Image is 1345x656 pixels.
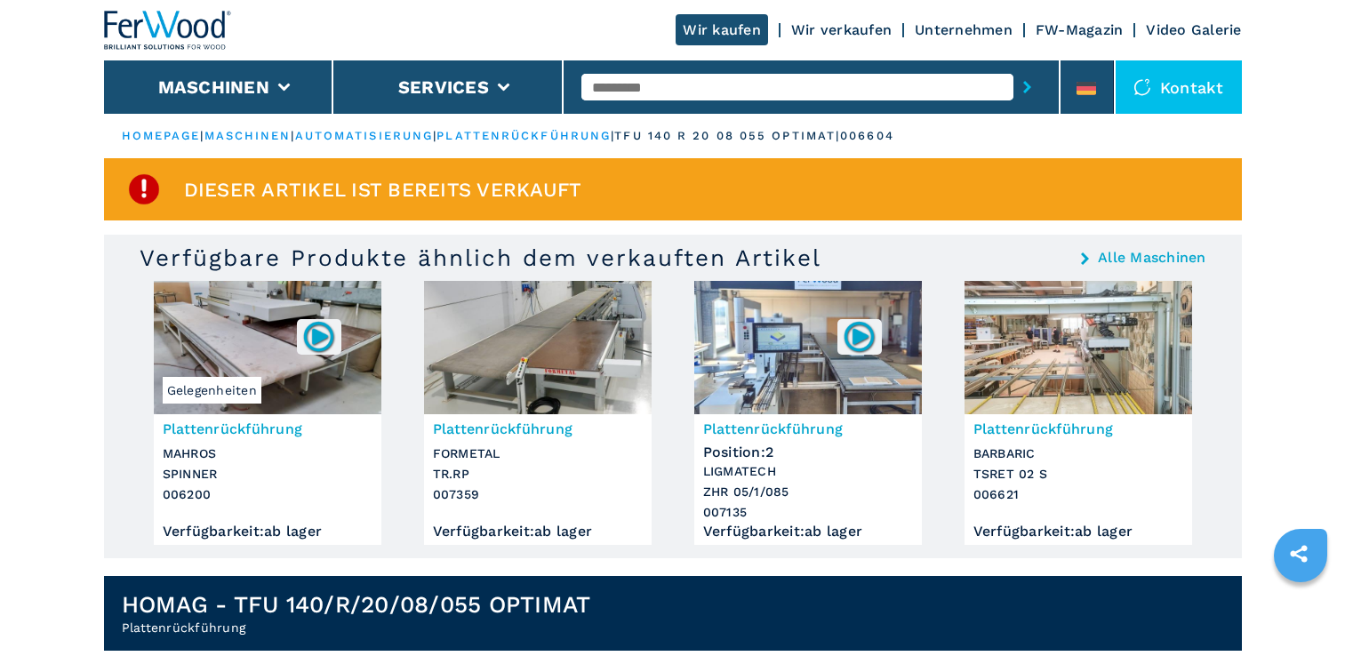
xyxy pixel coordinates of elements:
img: 006200 [301,319,336,354]
img: Plattenrückführung BARBARIC TSRET 02 S [965,281,1192,414]
h2: Plattenrückführung [122,619,591,636]
a: maschinen [204,129,292,142]
span: | [291,129,294,142]
p: 006604 [840,128,894,144]
a: sharethis [1277,532,1321,576]
a: automatisierung [295,129,434,142]
h1: HOMAG - TFU 140/R/20/08/055 OPTIMAT [122,590,591,619]
a: Unternehmen [915,21,1013,38]
img: Kontakt [1133,78,1151,96]
button: Services [398,76,489,98]
a: FW-Magazin [1036,21,1124,38]
a: plattenrückführung [436,129,611,142]
span: | [433,129,436,142]
a: HOMEPAGE [122,129,201,142]
h3: Plattenrückführung [973,419,1183,439]
div: Verfügbarkeit : ab lager [163,527,372,536]
img: Plattenrückführung LIGMATECH ZHR 05/1/085 [694,281,922,414]
h3: Verfügbare Produkte ähnlich dem verkauften Artikel [140,244,821,272]
button: submit-button [1013,67,1041,108]
img: Plattenrückführung MAHROS SPINNER [154,281,381,414]
h3: MAHROS SPINNER 006200 [163,444,372,505]
div: Verfügbarkeit : ab lager [703,527,913,536]
button: Maschinen [158,76,269,98]
a: Plattenrückführung MAHROS SPINNERGelegenheiten006200PlattenrückführungMAHROSSPINNER006200Verfügba... [154,281,381,545]
img: Plattenrückführung FORMETAL TR.RP [424,281,652,414]
div: Verfügbarkeit : ab lager [433,527,643,536]
img: SoldProduct [126,172,162,207]
a: Plattenrückführung FORMETAL TR.RPPlattenrückführungFORMETALTR.RP007359Verfügbarkeit:ab lager [424,281,652,545]
img: Ferwood [104,11,232,50]
h3: BARBARIC TSRET 02 S 006621 [973,444,1183,505]
a: Video Galerie [1146,21,1241,38]
h3: Plattenrückführung [703,419,913,439]
h3: FORMETAL TR.RP 007359 [433,444,643,505]
span: | [200,129,204,142]
h3: LIGMATECH ZHR 05/1/085 007135 [703,461,913,523]
p: tfu 140 r 20 08 055 optimat | [614,128,840,144]
a: Alle Maschinen [1098,251,1206,265]
div: Verfügbarkeit : ab lager [973,527,1183,536]
a: Plattenrückführung BARBARIC TSRET 02 SPlattenrückführungBARBARICTSRET 02 S006621Verfügbarkeit:ab ... [965,281,1192,545]
div: Kontakt [1116,60,1242,114]
a: Plattenrückführung LIGMATECH ZHR 05/1/085007135PlattenrückführungPosition:2LIGMATECHZHR 05/1/0850... [694,281,922,545]
span: | [611,129,614,142]
h3: Plattenrückführung [433,419,643,439]
div: Position : 2 [703,439,913,457]
span: Dieser Artikel ist bereits verkauft [184,180,582,200]
img: 007135 [842,319,877,354]
a: Wir verkaufen [791,21,892,38]
a: Wir kaufen [676,14,768,45]
span: Gelegenheiten [163,377,261,404]
h3: Plattenrückführung [163,419,372,439]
